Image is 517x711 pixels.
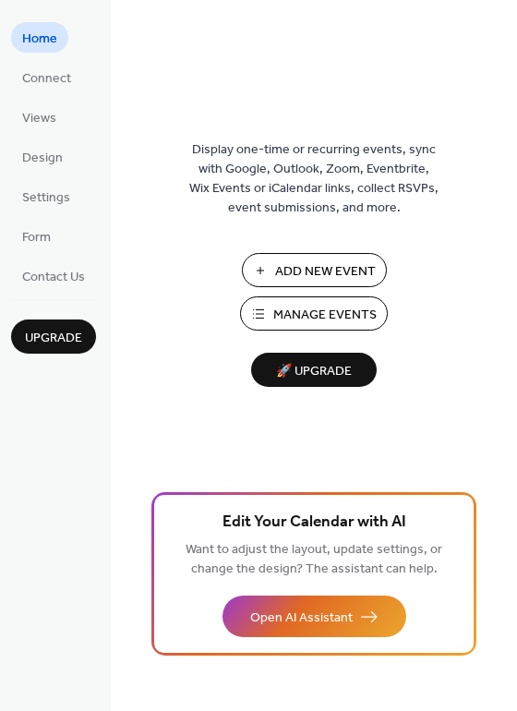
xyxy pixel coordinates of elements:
[11,141,74,172] a: Design
[22,228,51,247] span: Form
[222,510,406,536] span: Edit Your Calendar with AI
[275,262,376,282] span: Add New Event
[262,359,366,384] span: 🚀 Upgrade
[186,537,442,582] span: Want to adjust the layout, update settings, or change the design? The assistant can help.
[22,188,70,208] span: Settings
[22,268,85,287] span: Contact Us
[11,102,67,132] a: Views
[22,69,71,89] span: Connect
[11,62,82,92] a: Connect
[251,353,377,387] button: 🚀 Upgrade
[250,609,353,628] span: Open AI Assistant
[11,181,81,211] a: Settings
[25,329,82,348] span: Upgrade
[273,306,377,325] span: Manage Events
[11,221,62,251] a: Form
[222,596,406,637] button: Open AI Assistant
[11,260,96,291] a: Contact Us
[242,253,387,287] button: Add New Event
[240,296,388,331] button: Manage Events
[11,319,96,354] button: Upgrade
[22,30,57,49] span: Home
[22,149,63,168] span: Design
[189,140,439,218] span: Display one-time or recurring events, sync with Google, Outlook, Zoom, Eventbrite, Wix Events or ...
[22,109,56,128] span: Views
[11,22,68,53] a: Home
